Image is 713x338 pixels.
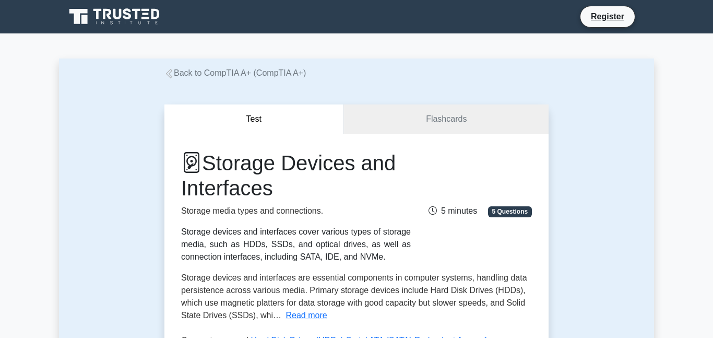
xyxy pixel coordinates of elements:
[181,273,527,320] span: Storage devices and interfaces are essential components in computer systems, handling data persis...
[181,150,411,201] h1: Storage Devices and Interfaces
[488,206,532,217] span: 5 Questions
[286,309,327,322] button: Read more
[585,10,631,23] a: Register
[429,206,477,215] span: 5 minutes
[164,104,344,134] button: Test
[181,205,411,217] p: Storage media types and connections.
[181,226,411,263] div: Storage devices and interfaces cover various types of storage media, such as HDDs, SSDs, and opti...
[344,104,549,134] a: Flashcards
[164,68,306,77] a: Back to CompTIA A+ (CompTIA A+)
